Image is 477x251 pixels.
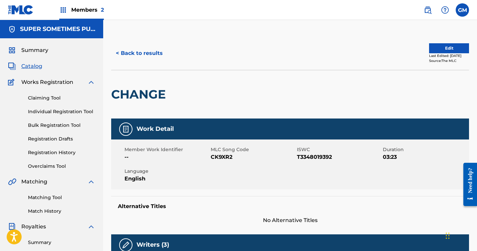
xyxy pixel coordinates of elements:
[297,146,381,153] span: ISWC
[118,203,462,210] h5: Alternative Titles
[429,43,469,53] button: Edit
[211,153,295,161] span: CK9XR2
[21,178,47,186] span: Matching
[111,45,167,62] button: < Back to results
[101,7,104,13] span: 2
[21,78,73,86] span: Works Registration
[429,53,469,58] div: Last Edited: [DATE]
[87,78,95,86] img: expand
[28,239,95,246] a: Summary
[28,149,95,156] a: Registration History
[458,158,477,211] iframe: Resource Center
[8,78,17,86] img: Works Registration
[28,108,95,115] a: Individual Registration Tool
[87,223,95,231] img: expand
[28,208,95,215] a: Match History
[421,3,434,17] a: Public Search
[424,6,432,14] img: search
[8,46,48,54] a: SummarySummary
[87,178,95,186] img: expand
[441,6,449,14] img: help
[21,46,48,54] span: Summary
[136,241,169,249] h5: Writers (3)
[28,163,95,170] a: Overclaims Tool
[8,25,16,33] img: Accounts
[71,6,104,14] span: Members
[20,25,95,33] h5: SUPER SOMETIMES PUBLISHING
[444,219,477,251] iframe: Chat Widget
[111,216,469,224] span: No Alternative Titles
[456,3,469,17] div: User Menu
[111,87,169,102] h2: CHANGE
[28,95,95,102] a: Claiming Tool
[8,62,16,70] img: Catalog
[8,62,42,70] a: CatalogCatalog
[429,58,469,63] div: Source: The MLC
[438,3,452,17] div: Help
[122,125,130,133] img: Work Detail
[59,6,67,14] img: Top Rightsholders
[122,241,130,249] img: Writers
[211,146,295,153] span: MLC Song Code
[8,178,16,186] img: Matching
[383,153,467,161] span: 03:23
[124,168,209,175] span: Language
[28,122,95,129] a: Bulk Registration Tool
[28,135,95,142] a: Registration Drafts
[21,62,42,70] span: Catalog
[383,146,467,153] span: Duration
[8,46,16,54] img: Summary
[124,146,209,153] span: Member Work Identifier
[28,194,95,201] a: Matching Tool
[124,175,209,183] span: English
[136,125,174,133] h5: Work Detail
[297,153,381,161] span: T3348019392
[124,153,209,161] span: --
[446,226,450,246] div: Drag
[21,223,46,231] span: Royalties
[8,5,34,15] img: MLC Logo
[8,223,16,231] img: Royalties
